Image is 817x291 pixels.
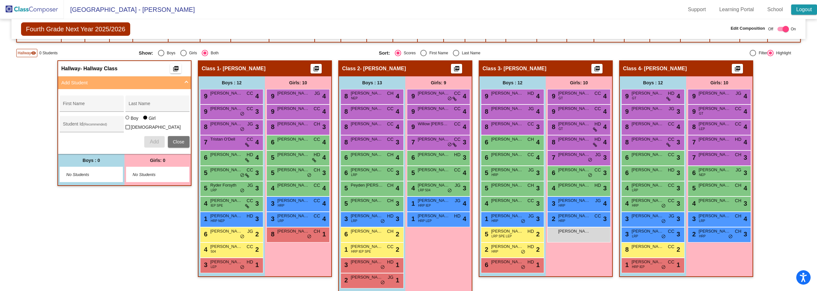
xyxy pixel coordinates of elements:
span: [PERSON_NAME] [632,136,663,142]
span: HD [735,136,741,143]
span: 4 [463,122,466,132]
mat-icon: picture_as_pdf [172,65,180,74]
span: HD [454,151,461,158]
span: 6 [202,154,207,161]
span: 9 [691,108,696,115]
span: [PERSON_NAME] [699,136,731,142]
span: 4 [603,137,607,147]
span: 8 [550,139,555,146]
span: 8 [624,139,629,146]
span: CH [528,136,534,143]
span: 4 [396,122,399,132]
span: CH [314,121,320,127]
span: CC [247,105,253,112]
span: 4 [603,122,607,132]
div: Girls: 10 [265,76,331,89]
button: Print Students Details [591,64,603,73]
span: 4 [255,137,259,147]
mat-panel-title: Add Student [61,79,180,87]
span: GT [632,96,636,101]
span: - [PERSON_NAME] [500,65,546,72]
span: [PERSON_NAME] [699,182,731,188]
input: Last Name [129,103,186,109]
span: HD [314,151,320,158]
span: CC [735,105,741,112]
span: 4 [744,107,747,116]
span: Class 2 [342,65,360,72]
span: 9 [410,123,415,130]
span: [PERSON_NAME] [699,90,731,96]
span: 4 [255,91,259,101]
span: 4 [677,91,680,101]
span: GT [699,111,703,116]
span: CC [247,90,253,97]
span: 8 [624,123,629,130]
span: [PERSON_NAME] [699,167,731,173]
span: CC [668,151,674,158]
div: Both [208,50,219,56]
span: 3 [322,168,326,178]
span: [PERSON_NAME] [558,105,590,112]
span: do_not_disturb_alt [588,173,592,178]
span: CC [595,105,601,112]
span: Class 3 [483,65,500,72]
span: [PERSON_NAME] [210,105,242,112]
span: 8 [202,123,207,130]
span: 9 [624,93,629,100]
span: JG [314,90,320,97]
span: do_not_disturb_alt [447,96,452,101]
span: do_not_disturb_alt [447,142,452,147]
span: 8 [483,108,488,115]
span: [PERSON_NAME] [491,167,523,173]
span: 6 [269,139,274,146]
span: CC [247,167,253,173]
span: CC [668,182,674,189]
span: [GEOGRAPHIC_DATA] - [PERSON_NAME] [64,4,195,15]
a: Learning Portal [714,4,759,15]
span: [PERSON_NAME] [351,90,383,96]
div: Boys : 0 [58,154,124,167]
span: CC [387,167,394,173]
span: - [PERSON_NAME] [360,65,406,72]
div: Boys [164,50,176,56]
input: First Name [63,103,120,109]
span: 4 [255,153,259,162]
span: do_not_disturb_alt [240,173,244,178]
span: 3 [603,153,607,162]
span: 5 [269,154,274,161]
span: HD [668,90,674,97]
span: CH [735,151,741,158]
div: Add Student [58,89,191,154]
span: 8 [269,123,274,130]
span: CH [528,182,534,189]
span: CC [528,151,534,158]
span: 6 [691,169,696,176]
span: 8 [343,93,348,100]
span: 3 [463,183,466,193]
span: CC [454,136,461,143]
span: [PERSON_NAME] [491,90,523,96]
span: Fourth Grade Next Year 2025/2026 [21,22,130,36]
span: 4 [744,122,747,132]
button: Print Students Details [451,64,462,73]
span: 3 [463,137,466,147]
span: [PERSON_NAME] [491,121,523,127]
span: 4 [396,183,399,193]
span: 4 [536,107,540,116]
div: Girls: 0 [124,154,191,167]
span: - [PERSON_NAME] [220,65,266,72]
span: Hallway [61,65,80,72]
span: 4 [396,153,399,162]
span: JG [528,167,534,173]
span: HD [595,136,601,143]
span: 4 [322,107,326,116]
span: 4 [536,153,540,162]
span: CC [387,105,394,112]
span: CC [668,136,674,143]
span: [PERSON_NAME] [277,182,309,188]
button: Add [144,136,165,148]
span: LRP [351,172,357,177]
span: [PERSON_NAME] [699,121,731,127]
span: 6 [343,169,348,176]
span: Peyden [PERSON_NAME] [351,182,383,188]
